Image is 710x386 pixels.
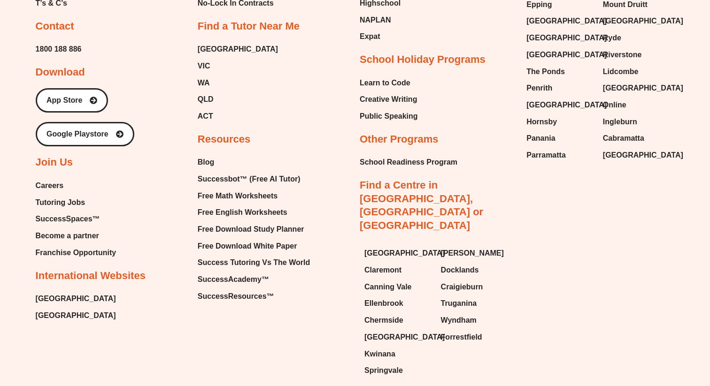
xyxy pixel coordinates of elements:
a: Free Math Worksheets [198,189,310,203]
a: The Ponds [526,65,594,79]
a: Become a partner [36,229,116,243]
span: Free Download Study Planner [198,222,304,236]
a: [GEOGRAPHIC_DATA] [526,14,594,28]
h2: Other Programs [360,133,439,146]
span: Riverstone [603,48,642,62]
a: [GEOGRAPHIC_DATA] [526,31,594,45]
a: Free Download Study Planner [198,222,310,236]
a: WA [198,76,278,90]
span: ACT [198,109,213,123]
a: Find a Centre in [GEOGRAPHIC_DATA], [GEOGRAPHIC_DATA] or [GEOGRAPHIC_DATA] [360,179,483,231]
a: School Readiness Program [360,155,457,169]
span: Craigieburn [441,280,483,294]
a: Success Tutoring Vs The World [198,256,310,270]
a: [PERSON_NAME] [441,246,508,260]
a: Panania [526,131,594,145]
span: The Ponds [526,65,565,79]
h2: School Holiday Programs [360,53,486,67]
span: [GEOGRAPHIC_DATA] [526,98,607,112]
span: Docklands [441,263,479,277]
span: SuccessSpaces™ [36,212,100,226]
h2: Download [36,66,85,79]
a: Riverstone [603,48,670,62]
span: Franchise Opportunity [36,246,116,260]
a: Springvale [364,363,432,378]
iframe: Chat Widget [549,280,710,386]
span: Free English Worksheets [198,205,287,219]
span: Ryde [603,31,621,45]
span: Free Math Worksheets [198,189,278,203]
span: VIC [198,59,210,73]
a: Ellenbrook [364,296,432,310]
a: Wyndham [441,313,508,327]
a: [GEOGRAPHIC_DATA] [603,81,670,95]
a: Forrestfield [441,330,508,344]
a: Canning Vale [364,280,432,294]
a: Penrith [526,81,594,95]
span: Kwinana [364,347,395,361]
span: [GEOGRAPHIC_DATA] [526,31,607,45]
a: VIC [198,59,278,73]
span: Tutoring Jobs [36,196,85,210]
span: Penrith [526,81,552,95]
span: [GEOGRAPHIC_DATA] [36,309,116,323]
a: Free Download White Paper [198,239,310,253]
span: Become a partner [36,229,99,243]
a: Learn to Code [360,76,418,90]
span: QLD [198,92,214,106]
a: Google Playstore [36,122,134,146]
a: SuccessAcademy™ [198,272,310,287]
a: Craigieburn [441,280,508,294]
span: Springvale [364,363,403,378]
span: [GEOGRAPHIC_DATA] [526,48,607,62]
a: [GEOGRAPHIC_DATA] [198,42,278,56]
a: 1800 188 886 [36,42,82,56]
span: Ingleburn [603,115,637,129]
a: Cabramatta [603,131,670,145]
a: NAPLAN [360,13,405,27]
span: [GEOGRAPHIC_DATA] [526,14,607,28]
span: WA [198,76,210,90]
a: [GEOGRAPHIC_DATA] [526,48,594,62]
a: ACT [198,109,278,123]
span: Panania [526,131,555,145]
span: Claremont [364,263,401,277]
h2: Contact [36,20,74,33]
h2: Join Us [36,156,73,169]
a: QLD [198,92,278,106]
span: Parramatta [526,148,566,162]
a: [GEOGRAPHIC_DATA] [603,14,670,28]
span: Wyndham [441,313,477,327]
a: [GEOGRAPHIC_DATA] [526,98,594,112]
a: Ryde [603,31,670,45]
span: [GEOGRAPHIC_DATA] [603,14,683,28]
h2: International Websites [36,269,146,283]
a: Tutoring Jobs [36,196,116,210]
a: [GEOGRAPHIC_DATA] [36,292,116,306]
span: Learn to Code [360,76,410,90]
span: Careers [36,179,64,193]
span: Truganina [441,296,477,310]
a: [GEOGRAPHIC_DATA] [603,148,670,162]
a: Parramatta [526,148,594,162]
a: SuccessSpaces™ [36,212,116,226]
span: Google Playstore [46,130,108,138]
h2: Find a Tutor Near Me [198,20,300,33]
a: Free English Worksheets [198,205,310,219]
span: SuccessAcademy™ [198,272,269,287]
span: [GEOGRAPHIC_DATA] [603,148,683,162]
a: Successbot™ (Free AI Tutor) [198,172,310,186]
span: Lidcombe [603,65,639,79]
span: Public Speaking [360,109,418,123]
span: SuccessResources™ [198,289,274,303]
span: Successbot™ (Free AI Tutor) [198,172,301,186]
a: Blog [198,155,310,169]
a: [GEOGRAPHIC_DATA] [364,246,432,260]
span: Expat [360,30,380,44]
span: Chermside [364,313,403,327]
